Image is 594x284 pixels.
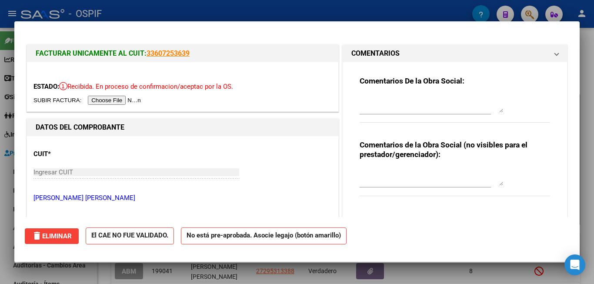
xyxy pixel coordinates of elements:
[32,231,42,241] mat-icon: delete
[33,216,123,226] p: Area destinado *
[36,49,147,57] span: FACTURAR UNICAMENTE AL CUIT:
[33,83,59,90] span: ESTADO:
[86,227,174,244] strong: El CAE NO FUE VALIDADO.
[32,232,72,240] span: Eliminar
[343,62,567,220] div: COMENTARIOS
[564,254,585,275] div: Open Intercom Messenger
[351,48,400,59] h1: COMENTARIOS
[33,149,123,159] p: CUIT
[25,228,79,244] button: Eliminar
[343,45,567,62] mat-expansion-panel-header: COMENTARIOS
[360,77,464,85] strong: Comentarios De la Obra Social:
[147,49,190,57] a: 33607253639
[181,227,347,244] strong: No está pre-aprobada. Asocie legajo (botón amarillo)
[59,83,233,90] span: Recibida. En proceso de confirmacion/aceptac por la OS.
[33,193,332,203] p: [PERSON_NAME] [PERSON_NAME]
[36,123,124,131] strong: DATOS DEL COMPROBANTE
[360,140,527,159] strong: Comentarios de la Obra Social (no visibles para el prestador/gerenciador):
